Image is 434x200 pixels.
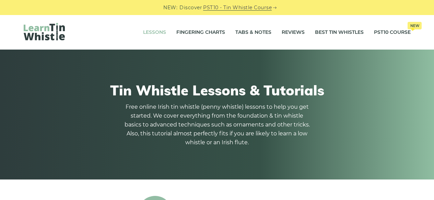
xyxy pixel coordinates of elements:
a: Lessons [143,24,166,41]
a: Reviews [282,24,305,41]
a: Tabs & Notes [235,24,271,41]
a: Fingering Charts [176,24,225,41]
a: PST10 CourseNew [374,24,411,41]
a: Best Tin Whistles [315,24,364,41]
p: Free online Irish tin whistle (penny whistle) lessons to help you get started. We cover everythin... [125,103,310,147]
img: LearnTinWhistle.com [24,23,65,40]
span: New [408,22,422,29]
h1: Tin Whistle Lessons & Tutorials [24,82,411,98]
